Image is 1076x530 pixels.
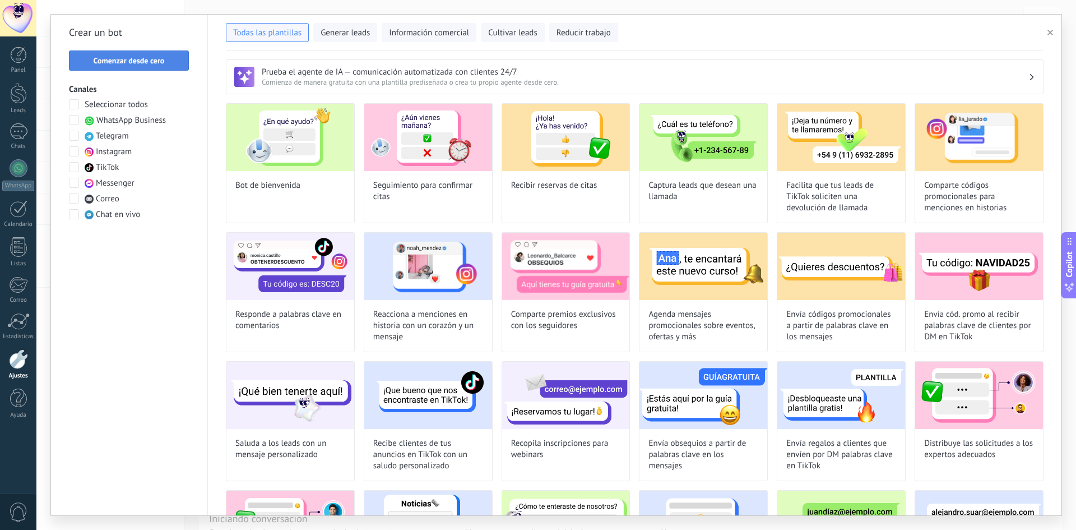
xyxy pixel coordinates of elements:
[2,297,35,304] div: Correo
[321,27,370,39] span: Generar leads
[373,180,483,202] span: Seguimiento para confirmar citas
[313,23,377,42] button: Generar leads
[2,107,35,114] div: Leads
[235,180,300,191] span: Bot de bienvenida
[481,23,544,42] button: Cultivar leads
[915,233,1043,300] img: Envía cód. promo al recibir palabras clave de clientes por DM en TikTok
[364,233,492,300] img: Reacciona a menciones en historia con un corazón y un mensaje
[511,438,621,460] span: Recopila inscripciones para webinars
[924,309,1034,343] span: Envía cód. promo al recibir palabras clave de clientes por DM en TikTok
[235,309,345,331] span: Responde a palabras clave en comentarios
[2,412,35,419] div: Ayuda
[915,362,1043,429] img: Distribuye las solicitudes a los expertos adecuados
[502,362,630,429] img: Recopila inscripciones para webinars
[2,67,35,74] div: Panel
[648,438,758,472] span: Envía obsequios a partir de palabras clave en los mensajes
[502,104,630,171] img: Recibir reservas de citas
[226,104,354,171] img: Bot de bienvenida
[639,233,767,300] img: Agenda mensajes promocionales sobre eventos, ofertas y más
[262,67,1028,77] h3: Prueba el agente de IA — comunicación automatizada con clientes 24/7
[96,178,134,189] span: Messenger
[96,209,140,220] span: Chat en vivo
[549,23,618,42] button: Reducir trabajo
[262,77,1028,87] span: Comienza de manera gratuita con una plantilla prediseñada o crea tu propio agente desde cero.
[2,181,34,191] div: WhatsApp
[648,309,758,343] span: Agenda mensajes promocionales sobre eventos, ofertas y más
[364,362,492,429] img: Recibe clientes de tus anuncios en TikTok con un saludo personalizado
[488,27,537,39] span: Cultivar leads
[786,180,896,214] span: Facilita que tus leads de TikTok soliciten una devolución de llamada
[226,23,309,42] button: Todas las plantillas
[373,438,483,472] span: Recibe clientes de tus anuncios en TikTok con un saludo personalizado
[639,104,767,171] img: Captura leads que desean una llamada
[373,309,483,343] span: Reacciona a menciones en historia con un corazón y un mensaje
[226,362,354,429] img: Saluda a los leads con un mensaje personalizado
[85,99,148,110] span: Seleccionar todos
[924,438,1034,460] span: Distribuye las solicitudes a los expertos adecuados
[96,131,129,142] span: Telegram
[389,27,469,39] span: Información comercial
[96,146,132,158] span: Instagram
[639,362,767,429] img: Envía obsequios a partir de palabras clave en los mensajes
[786,438,896,472] span: Envía regalos a clientes que envíen por DM palabras clave en TikTok
[382,23,476,42] button: Información comercial
[94,57,165,64] span: Comenzar desde cero
[235,438,345,460] span: Saluda a los leads con un mensaje personalizado
[69,50,189,71] button: Comenzar desde cero
[511,180,597,191] span: Recibir reservas de citas
[2,143,35,150] div: Chats
[96,162,119,173] span: TikTok
[69,24,189,42] h2: Crear un bot
[96,193,119,205] span: Correo
[1064,251,1075,277] span: Copilot
[777,104,905,171] img: Facilita que tus leads de TikTok soliciten una devolución de llamada
[233,27,302,39] span: Todas las plantillas
[648,180,758,202] span: Captura leads que desean una llamada
[556,27,611,39] span: Reducir trabajo
[226,233,354,300] img: Responde a palabras clave en comentarios
[2,372,35,380] div: Ajustes
[777,362,905,429] img: Envía regalos a clientes que envíen por DM palabras clave en TikTok
[2,333,35,340] div: Estadísticas
[786,309,896,343] span: Envía códigos promocionales a partir de palabras clave en los mensajes
[96,115,166,126] span: WhatsApp Business
[924,180,1034,214] span: Comparte códigos promocionales para menciones en historias
[364,104,492,171] img: Seguimiento para confirmar citas
[915,104,1043,171] img: Comparte códigos promocionales para menciones en historias
[511,309,621,331] span: Comparte premios exclusivos con los seguidores
[2,221,35,228] div: Calendario
[69,84,189,95] h3: Canales
[502,233,630,300] img: Comparte premios exclusivos con los seguidores
[777,233,905,300] img: Envía códigos promocionales a partir de palabras clave en los mensajes
[2,260,35,268] div: Listas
